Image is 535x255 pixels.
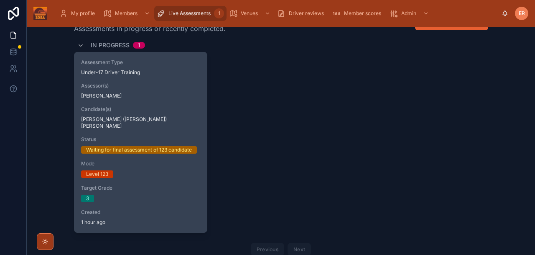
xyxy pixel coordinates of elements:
a: Venues [227,6,275,21]
span: [PERSON_NAME] ([PERSON_NAME]) [PERSON_NAME] [81,116,201,129]
span: In progress [91,41,130,49]
span: [PERSON_NAME] [81,93,201,99]
span: Candidate(s) [81,106,201,113]
span: Member scores [344,10,381,17]
span: Members [115,10,138,17]
a: Admin [387,6,433,21]
span: My profile [71,10,95,17]
img: App logo [33,7,47,20]
span: Assessments in progress or recently completed. [74,23,226,33]
span: Under-17 Driver Training [81,69,140,76]
div: scrollable content [53,4,502,23]
a: Live Assessments1 [154,6,227,21]
div: Level 123 [86,170,108,178]
span: Assessment Type [81,59,201,66]
p: 1 hour ago [81,219,105,226]
span: Admin [401,10,416,17]
span: ER [519,10,525,17]
span: Live Assessments [168,10,211,17]
a: Assessment TypeUnder-17 Driver TrainingAssessor(s)[PERSON_NAME]Candidate(s)[PERSON_NAME] ([PERSON... [74,52,208,233]
span: Driver reviews [289,10,324,17]
div: 1 [138,42,140,49]
a: Member scores [330,6,387,21]
span: Venues [241,10,258,17]
span: Assessor(s) [81,82,201,89]
a: Members [101,6,154,21]
div: 1 [214,8,224,18]
span: Status [81,136,201,143]
span: Mode [81,160,201,167]
span: Target Grade [81,185,201,191]
a: My profile [57,6,101,21]
div: 3 [86,195,89,202]
span: Created [81,209,201,216]
a: Driver reviews [275,6,330,21]
div: Waiting for final assessment of 123 candidate [86,146,192,154]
